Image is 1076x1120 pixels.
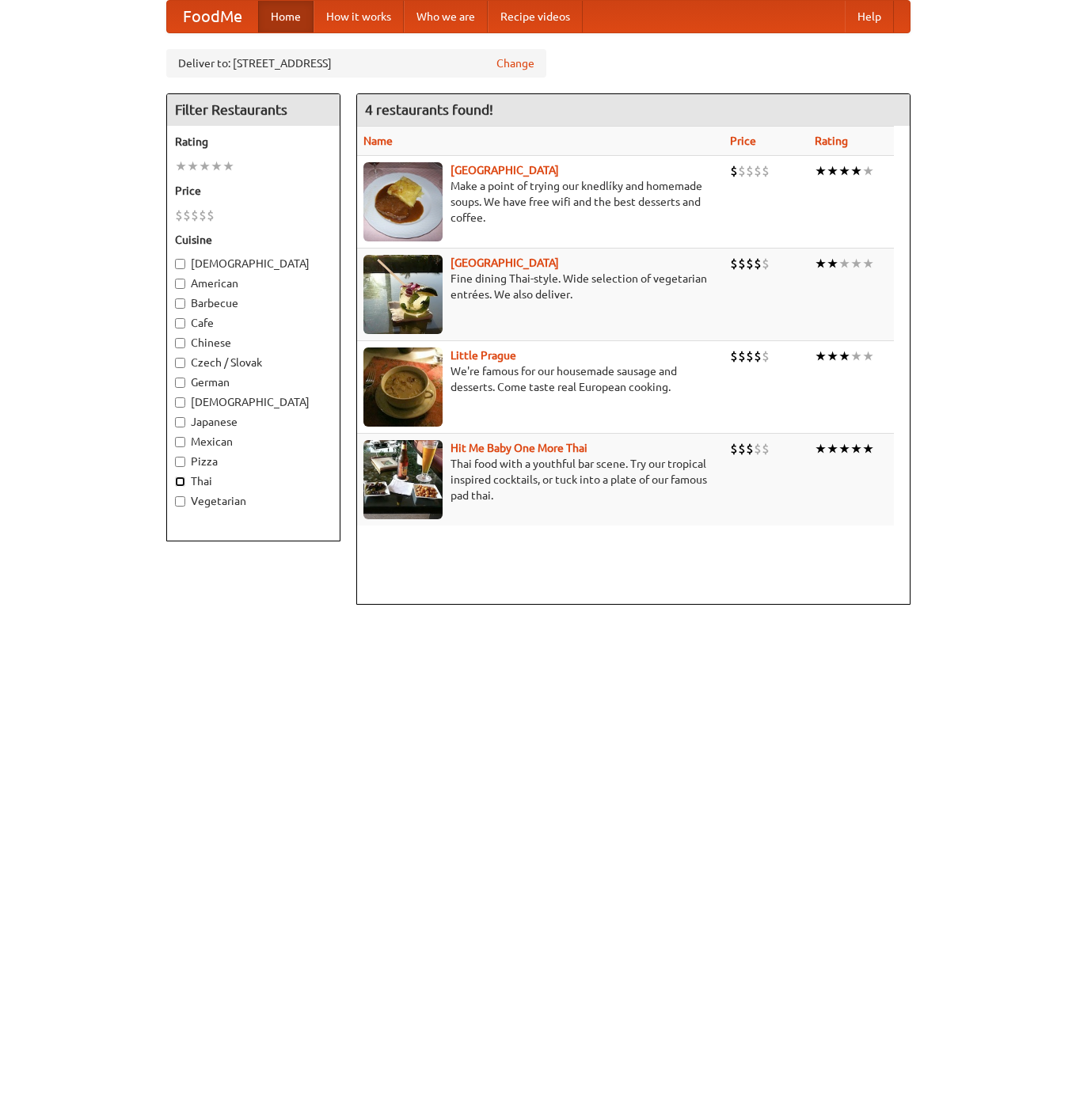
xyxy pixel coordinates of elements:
[175,279,185,289] input: American
[827,162,838,180] li: ★
[363,456,718,503] p: Thai food with a youthful bar scene. Try our tropical inspired cocktails, or tuck into a plate of...
[175,315,332,331] label: Cafe
[175,457,185,467] input: Pizza
[862,440,874,457] li: ★
[862,162,874,180] li: ★
[175,476,185,487] input: Thai
[762,255,770,272] li: $
[175,374,332,390] label: German
[175,275,332,291] label: American
[167,94,340,126] h4: Filter Restaurants
[363,363,718,395] p: We're famous for our housemade sausage and desserts. Come taste real European cooking.
[363,440,443,519] img: babythai.jpg
[175,134,332,150] h5: Rating
[166,49,546,78] div: Deliver to: [STREET_ADDRESS]
[175,496,185,507] input: Vegetarian
[738,255,746,272] li: $
[738,162,746,180] li: $
[738,347,746,365] li: $
[175,207,183,224] li: $
[175,338,185,348] input: Chinese
[167,1,258,32] a: FoodMe
[175,158,187,175] li: ★
[754,347,762,365] li: $
[363,178,718,226] p: Make a point of trying our knedlíky and homemade soups. We have free wifi and the best desserts a...
[175,454,332,469] label: Pizza
[850,255,862,272] li: ★
[175,473,332,489] label: Thai
[175,259,185,269] input: [DEMOGRAPHIC_DATA]
[827,440,838,457] li: ★
[365,102,493,117] ng-pluralize: 4 restaurants found!
[730,347,738,365] li: $
[730,440,738,457] li: $
[175,298,185,309] input: Barbecue
[404,1,488,32] a: Who we are
[827,255,838,272] li: ★
[175,335,332,351] label: Chinese
[754,162,762,180] li: $
[850,440,862,457] li: ★
[175,232,332,248] h5: Cuisine
[187,158,199,175] li: ★
[496,55,534,71] a: Change
[838,255,850,272] li: ★
[183,207,191,224] li: $
[762,440,770,457] li: $
[862,255,874,272] li: ★
[451,349,516,362] a: Little Prague
[754,440,762,457] li: $
[175,378,185,388] input: German
[862,347,874,365] li: ★
[451,164,559,177] a: [GEOGRAPHIC_DATA]
[175,437,185,447] input: Mexican
[175,358,185,368] input: Czech / Slovak
[175,397,185,408] input: [DEMOGRAPHIC_DATA]
[827,347,838,365] li: ★
[746,440,754,457] li: $
[746,347,754,365] li: $
[838,162,850,180] li: ★
[175,394,332,410] label: [DEMOGRAPHIC_DATA]
[746,255,754,272] li: $
[451,256,559,269] b: [GEOGRAPHIC_DATA]
[175,183,332,199] h5: Price
[175,355,332,370] label: Czech / Slovak
[207,207,215,224] li: $
[850,162,862,180] li: ★
[175,318,185,328] input: Cafe
[815,255,827,272] li: ★
[746,162,754,180] li: $
[815,135,848,147] a: Rating
[363,347,443,427] img: littleprague.jpg
[175,295,332,311] label: Barbecue
[175,417,185,427] input: Japanese
[258,1,314,32] a: Home
[211,158,222,175] li: ★
[850,347,862,365] li: ★
[838,347,850,365] li: ★
[730,135,756,147] a: Price
[175,493,332,509] label: Vegetarian
[845,1,894,32] a: Help
[363,255,443,334] img: satay.jpg
[762,162,770,180] li: $
[363,135,393,147] a: Name
[730,255,738,272] li: $
[815,162,827,180] li: ★
[175,434,332,450] label: Mexican
[838,440,850,457] li: ★
[363,271,718,302] p: Fine dining Thai-style. Wide selection of vegetarian entrées. We also deliver.
[363,162,443,241] img: czechpoint.jpg
[199,158,211,175] li: ★
[815,440,827,457] li: ★
[451,442,587,454] a: Hit Me Baby One More Thai
[175,256,332,271] label: [DEMOGRAPHIC_DATA]
[730,162,738,180] li: $
[488,1,583,32] a: Recipe videos
[222,158,234,175] li: ★
[199,207,207,224] li: $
